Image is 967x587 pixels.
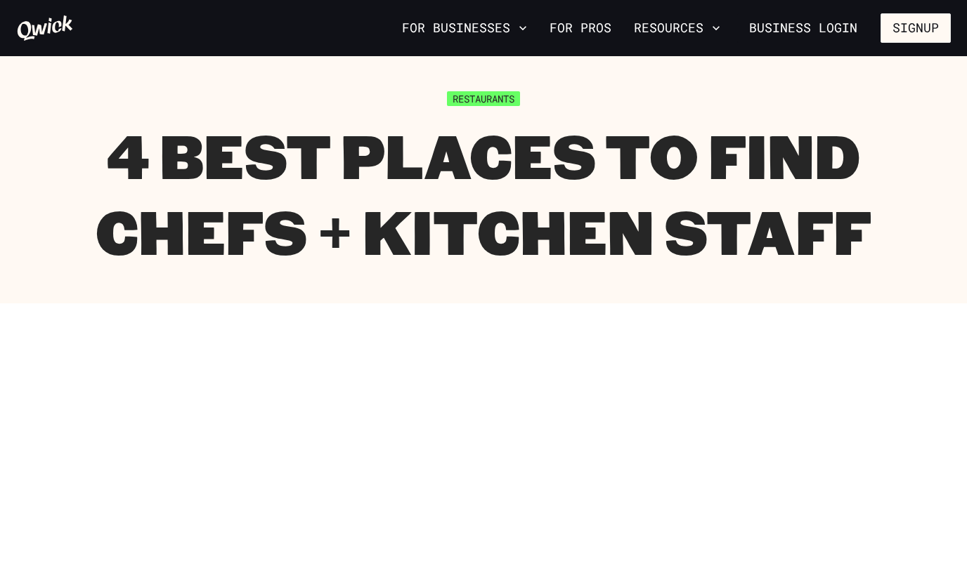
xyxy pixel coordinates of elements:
a: Business Login [737,13,869,43]
button: For Businesses [396,16,533,40]
button: Signup [881,13,951,43]
h1: 4 Best Places to Find Chefs + Kitchen Staff [16,117,951,268]
span: Restaurants [447,91,520,106]
a: For Pros [544,16,617,40]
button: Resources [628,16,726,40]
